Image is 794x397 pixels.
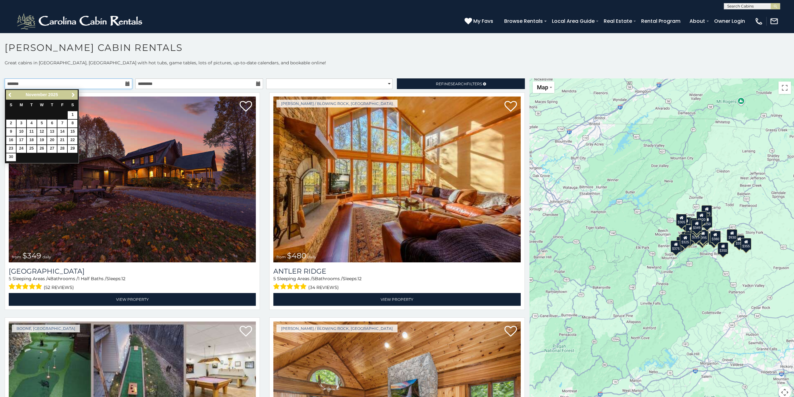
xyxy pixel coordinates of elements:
span: 4 [47,276,50,281]
span: daily [308,255,316,259]
div: $349 [691,220,702,231]
a: 27 [47,145,57,153]
a: 15 [68,128,77,136]
a: 5 [37,120,47,127]
a: Antler Ridge [273,267,520,275]
a: Boone, [GEOGRAPHIC_DATA] [12,325,80,332]
span: from [12,255,21,259]
a: 10 [17,128,26,136]
a: 7 [57,120,67,127]
div: $355 [734,235,744,247]
a: Real Estate [601,16,635,27]
span: Monday [20,103,23,107]
a: 12 [37,128,47,136]
span: Search [451,82,467,86]
span: 5 [273,276,276,281]
span: Next [71,92,76,97]
a: Diamond Creek Lodge from $349 daily [9,97,256,262]
div: $350 [718,242,728,254]
a: [PERSON_NAME] / Blowing Rock, [GEOGRAPHIC_DATA] [276,100,397,107]
span: 5 [9,276,11,281]
a: Local Area Guide [549,16,598,27]
a: Antler Ridge from $480 daily [273,97,520,262]
span: Refine Filters [436,82,482,86]
div: $930 [727,229,737,241]
a: My Favs [465,17,495,25]
a: Browse Rentals [501,16,546,27]
div: $225 [690,229,701,241]
a: 16 [6,136,16,144]
span: Tuesday [30,103,33,107]
div: $525 [701,205,712,217]
span: Thursday [51,103,53,107]
a: 17 [17,136,26,144]
div: $315 [697,233,708,245]
div: $565 [690,218,700,230]
img: mail-regular-white.png [770,17,778,26]
a: Add to favorites [504,325,517,338]
img: White-1-2.png [16,12,145,31]
div: $330 [676,237,687,249]
h3: Diamond Creek Lodge [9,267,256,275]
a: Rental Program [638,16,684,27]
span: 1 Half Baths / [78,276,106,281]
a: Owner Login [711,16,748,27]
span: Friday [61,103,64,107]
a: 21 [57,136,67,144]
a: Previous [7,91,14,99]
span: 12 [358,276,362,281]
div: $305 [676,214,687,226]
img: phone-regular-white.png [754,17,763,26]
a: Add to favorites [240,325,252,338]
div: $675 [698,231,709,243]
a: 22 [68,136,77,144]
div: $320 [696,211,707,223]
div: $695 [709,233,719,245]
span: Map [537,84,548,91]
span: (34 reviews) [308,283,339,291]
span: 2025 [48,92,58,97]
span: $349 [22,251,41,260]
span: My Favs [473,17,493,25]
a: 25 [27,145,37,153]
a: RefineSearchFilters [397,78,524,89]
a: 20 [47,136,57,144]
a: 1 [68,111,77,119]
a: 18 [27,136,37,144]
div: $380 [710,231,720,242]
span: Wednesday [40,103,44,107]
div: $395 [698,229,708,241]
span: (52 reviews) [44,283,74,291]
a: View Property [273,293,520,306]
a: 9 [6,128,16,136]
div: $250 [702,216,712,228]
a: Add to favorites [240,100,252,113]
span: daily [42,255,51,259]
a: 23 [6,145,16,153]
a: 26 [37,145,47,153]
div: $355 [741,238,751,250]
div: Sleeping Areas / Bathrooms / Sleeps: [273,275,520,291]
a: 14 [57,128,67,136]
a: 8 [68,120,77,127]
a: [GEOGRAPHIC_DATA] [9,267,256,275]
img: Diamond Creek Lodge [9,97,256,262]
span: November [26,92,47,97]
a: 3 [17,120,26,127]
div: $325 [680,234,690,246]
span: Saturday [71,103,74,107]
a: 30 [6,153,16,161]
a: 4 [27,120,37,127]
a: Next [69,91,77,99]
span: $480 [287,251,306,260]
a: 11 [27,128,37,136]
a: [PERSON_NAME] / Blowing Rock, [GEOGRAPHIC_DATA] [276,325,397,332]
span: from [276,255,286,259]
span: 12 [121,276,125,281]
button: Change map style [533,82,554,93]
a: View Property [9,293,256,306]
a: 13 [47,128,57,136]
span: Sunday [10,103,12,107]
button: Toggle fullscreen view [778,82,791,94]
